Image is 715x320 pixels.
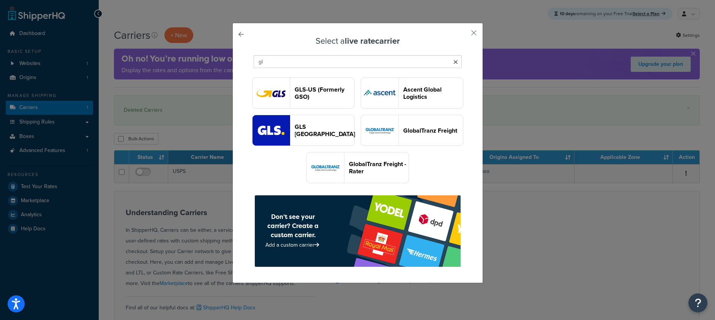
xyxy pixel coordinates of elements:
[403,127,463,134] header: GlobalTranz Freight
[295,86,354,100] header: GLS-US (Formerly GSO)
[361,115,398,146] img: globaltranzFreight logo
[252,78,355,109] button: gso logoGLS-US (Formerly GSO)
[252,115,355,146] button: glsCanada logoGLS [GEOGRAPHIC_DATA]
[253,115,290,146] img: glsCanada logo
[254,55,462,68] input: Search Carriers
[259,212,327,239] h4: Don’t see your carrier? Create a custom carrier.
[361,78,398,108] img: onestopshippingFreight logo
[252,195,464,303] footer: Not sure which carrier is right for you? Visit the to learn more about our supported carriers
[307,152,344,183] img: cerasisFreight logo
[688,293,707,312] button: Open Resource Center
[361,78,463,109] button: onestopshippingFreight logoAscent Global Logistics
[265,241,321,249] a: Add a custom carrier
[345,35,400,47] strong: live rate carrier
[361,115,463,146] button: globaltranzFreight logoGlobalTranz Freight
[403,86,463,100] header: Ascent Global Logistics
[453,57,458,68] span: Clear search query
[253,78,290,108] img: gso logo
[306,152,409,183] button: cerasisFreight logoGlobalTranz Freight - Rater
[295,123,355,138] header: GLS [GEOGRAPHIC_DATA]
[349,160,409,175] header: GlobalTranz Freight - Rater
[252,36,464,46] h3: Select a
